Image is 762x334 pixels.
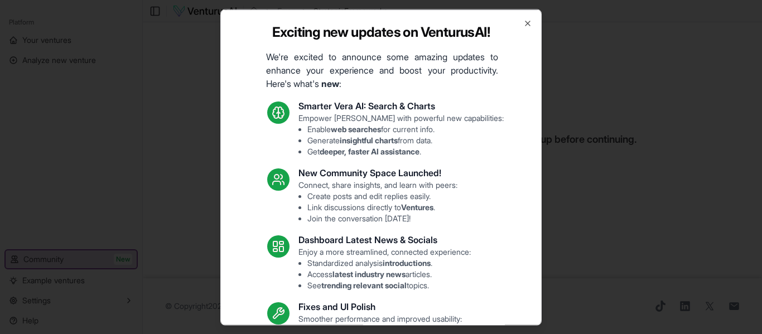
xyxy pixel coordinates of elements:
li: Get . [307,146,504,157]
strong: introductions [383,258,431,267]
li: Link discussions directly to . [307,201,457,212]
p: Enjoy a more streamlined, connected experience: [298,246,471,291]
p: Empower [PERSON_NAME] with powerful new capabilities: [298,112,504,157]
li: Create posts and edit replies easily. [307,190,457,201]
li: Join the conversation [DATE]! [307,212,457,224]
h3: Fixes and UI Polish [298,299,462,313]
li: See topics. [307,279,471,291]
h3: Smarter Vera AI: Search & Charts [298,99,504,112]
li: Generate from data. [307,134,504,146]
h3: Dashboard Latest News & Socials [298,233,471,246]
strong: web searches [331,124,381,133]
strong: Ventures [401,202,433,211]
li: Access articles. [307,268,471,279]
li: Standardized analysis . [307,257,471,268]
p: Connect, share insights, and learn with peers: [298,179,457,224]
h2: Exciting new updates on VenturusAI! [272,23,490,41]
strong: insightful charts [340,135,398,144]
strong: trending relevant social [321,280,407,289]
li: Enable for current info. [307,123,504,134]
strong: latest industry news [332,269,406,278]
strong: new [321,78,339,89]
strong: deeper, faster AI assistance [320,146,419,156]
p: We're excited to announce some amazing updates to enhance your experience and boost your producti... [257,50,507,90]
h3: New Community Space Launched! [298,166,457,179]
